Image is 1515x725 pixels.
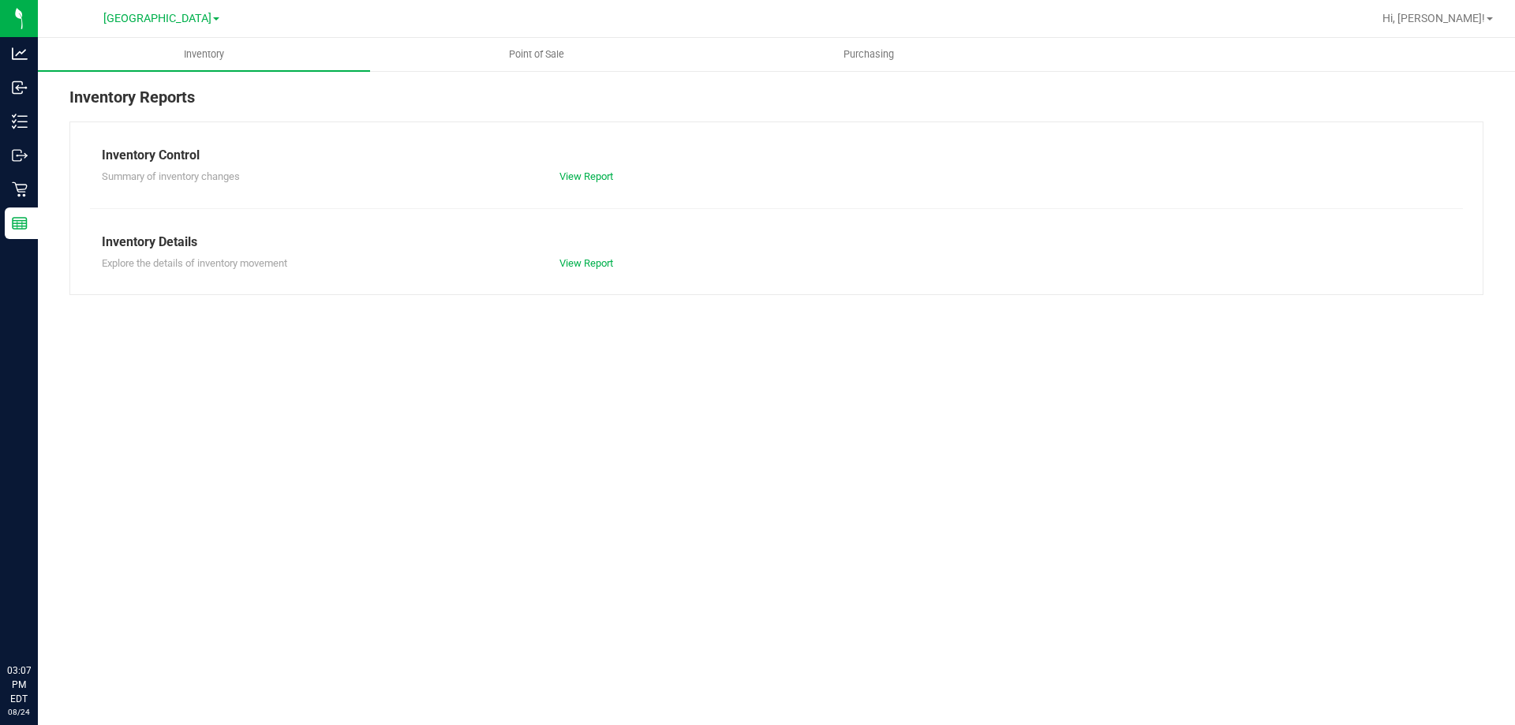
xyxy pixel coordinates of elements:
inline-svg: Reports [12,215,28,231]
span: Summary of inventory changes [102,170,240,182]
a: View Report [559,170,613,182]
div: Inventory Reports [69,85,1483,121]
iframe: Resource center [16,599,63,646]
a: Inventory [38,38,370,71]
inline-svg: Inbound [12,80,28,95]
span: Explore the details of inventory movement [102,257,287,269]
inline-svg: Analytics [12,46,28,62]
inline-svg: Retail [12,181,28,197]
p: 03:07 PM EDT [7,663,31,706]
a: View Report [559,257,613,269]
div: Inventory Control [102,146,1451,165]
inline-svg: Inventory [12,114,28,129]
p: 08/24 [7,706,31,718]
span: [GEOGRAPHIC_DATA] [103,12,211,25]
span: Hi, [PERSON_NAME]! [1382,12,1485,24]
span: Purchasing [822,47,915,62]
inline-svg: Outbound [12,148,28,163]
span: Point of Sale [488,47,585,62]
span: Inventory [163,47,245,62]
a: Purchasing [702,38,1034,71]
a: Point of Sale [370,38,702,71]
div: Inventory Details [102,233,1451,252]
